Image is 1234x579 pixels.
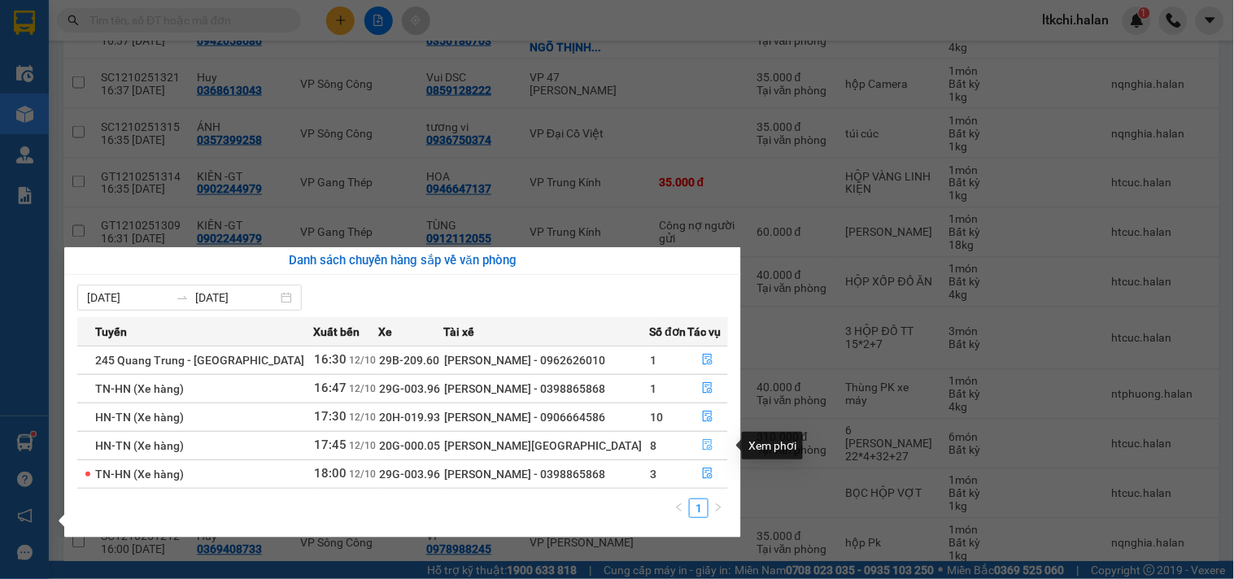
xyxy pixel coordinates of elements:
span: HN-TN (Xe hàng) [95,411,184,424]
span: 17:30 [314,409,347,424]
li: 1 [689,498,709,518]
span: 20H-019.93 [380,411,441,424]
span: 16:47 [314,381,347,395]
span: Số đơn [650,323,687,341]
span: Xe [379,323,393,341]
span: Tài xế [443,323,474,341]
button: file-done [689,461,728,487]
div: [PERSON_NAME] - 0398865868 [444,465,648,483]
a: 1 [690,499,708,517]
span: HN-TN (Xe hàng) [95,439,184,452]
span: TN-HN (Xe hàng) [95,382,184,395]
span: file-done [702,382,713,395]
span: 12/10 [349,383,376,394]
li: Previous Page [669,498,689,518]
span: right [713,503,723,512]
span: 20G-000.05 [380,439,441,452]
div: Danh sách chuyến hàng sắp về văn phòng [77,251,728,271]
span: 17:45 [314,438,347,452]
input: Đến ngày [195,289,277,307]
div: [PERSON_NAME] - 0398865868 [444,380,648,398]
span: 18:00 [314,466,347,481]
span: file-done [702,411,713,424]
li: Next Page [709,498,728,518]
span: 10 [651,411,664,424]
div: Xem phơi [742,432,803,459]
span: 29B-209.60 [380,354,440,367]
span: 8 [651,439,657,452]
span: 12/10 [349,355,376,366]
div: [PERSON_NAME] - 0906664586 [444,408,648,426]
span: to [176,291,189,304]
button: left [669,498,689,518]
div: [PERSON_NAME][GEOGRAPHIC_DATA] [444,437,648,455]
button: right [709,498,728,518]
input: Từ ngày [87,289,169,307]
button: file-done [689,376,728,402]
span: 29G-003.96 [380,382,441,395]
span: Xuất bến [313,323,360,341]
span: 1 [651,382,657,395]
span: file-done [702,354,713,367]
span: file-done [702,468,713,481]
span: 12/10 [349,468,376,480]
div: [PERSON_NAME] - 0962626010 [444,351,648,369]
span: 12/10 [349,411,376,423]
span: Tác vụ [688,323,722,341]
span: 3 [651,468,657,481]
span: left [674,503,684,512]
button: file-done [689,347,728,373]
button: file-done [689,404,728,430]
span: TN-HN (Xe hàng) [95,468,184,481]
span: file-done [702,439,713,452]
span: 29G-003.96 [380,468,441,481]
span: Tuyến [95,323,127,341]
span: 12/10 [349,440,376,451]
span: 16:30 [314,352,347,367]
span: 245 Quang Trung - [GEOGRAPHIC_DATA] [95,354,304,367]
span: 1 [651,354,657,367]
button: file-done [689,433,728,459]
span: swap-right [176,291,189,304]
